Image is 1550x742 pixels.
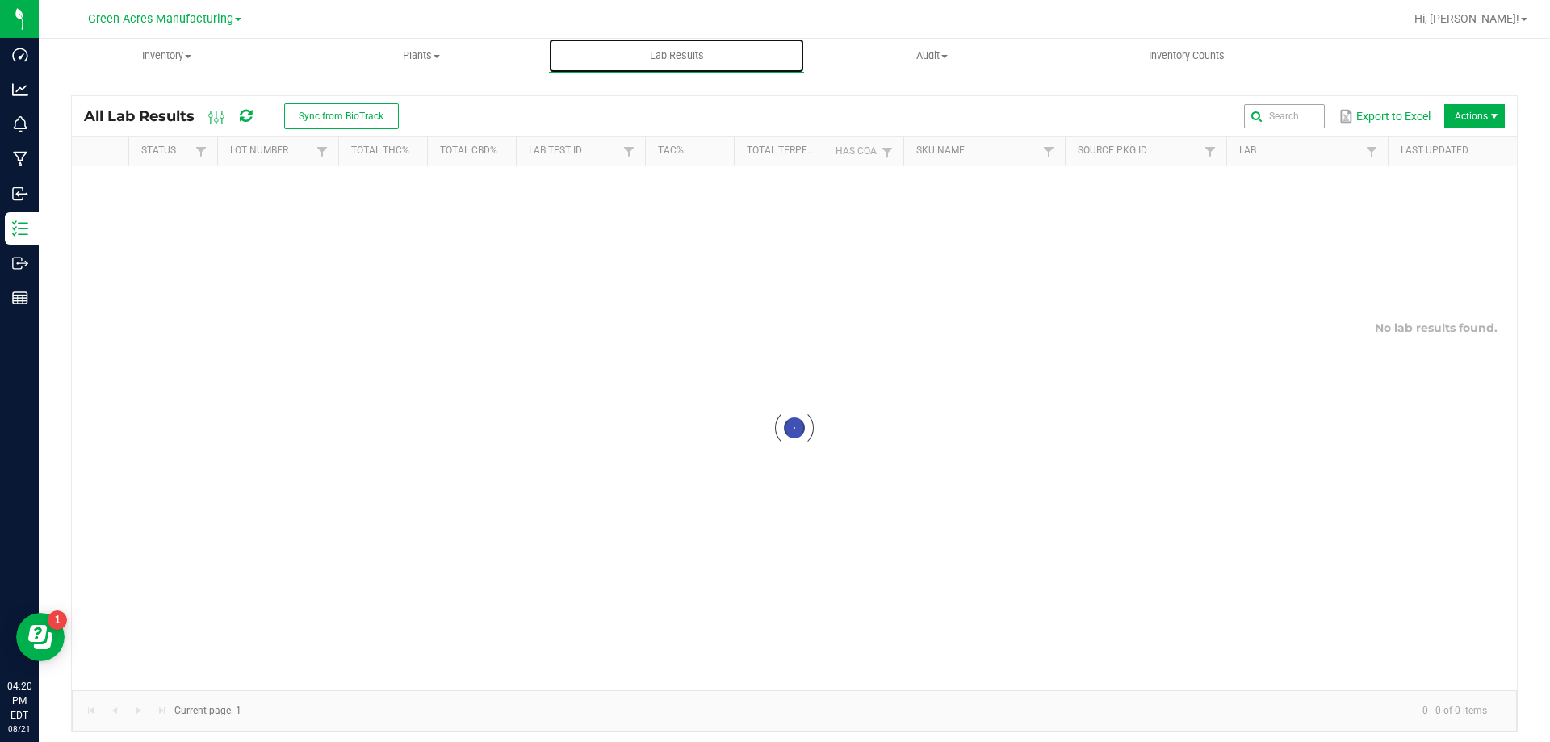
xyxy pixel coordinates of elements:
a: Inventory [39,39,294,73]
li: Actions [1444,104,1505,128]
inline-svg: Manufacturing [12,151,28,167]
span: Sync from BioTrack [299,111,383,122]
a: Filter [1039,141,1058,161]
th: Has CoA [823,137,903,166]
div: All Lab Results [84,103,411,130]
span: Hi, [PERSON_NAME]! [1414,12,1519,25]
span: Lab Results [628,48,726,63]
a: Inventory Counts [1059,39,1314,73]
a: Total CBD%Sortable [440,145,509,157]
a: SKU NameSortable [916,145,1038,157]
inline-svg: Outbound [12,255,28,271]
kendo-pager: Current page: 1 [72,690,1517,732]
button: Sync from BioTrack [284,103,399,129]
span: Green Acres Manufacturing [88,12,233,26]
inline-svg: Reports [12,290,28,306]
a: Last UpdatedSortable [1401,145,1543,157]
input: Search [1244,104,1325,128]
a: Filter [312,141,332,161]
span: Audit [805,48,1058,63]
button: Export to Excel [1334,103,1435,130]
a: Total Terpenes%Sortable [747,145,816,157]
a: Lab Results [549,39,804,73]
iframe: Resource center [16,613,65,661]
a: Lot NumberSortable [230,145,312,157]
a: Source Pkg IDSortable [1078,145,1200,157]
a: Filter [191,141,211,161]
inline-svg: Inbound [12,186,28,202]
a: Lab Test IDSortable [529,145,618,157]
span: Plants [295,48,548,63]
inline-svg: Inventory [12,220,28,237]
iframe: Resource center unread badge [48,610,67,630]
inline-svg: Monitoring [12,116,28,132]
p: 08/21 [7,723,31,735]
a: TAC%Sortable [658,145,727,157]
a: Audit [804,39,1059,73]
span: Inventory [40,48,293,63]
a: LabSortable [1239,145,1361,157]
span: Inventory Counts [1127,48,1246,63]
a: Filter [1200,141,1220,161]
a: Filter [619,141,639,161]
a: StatusSortable [141,145,191,157]
a: Filter [1362,141,1381,161]
a: Total THC%Sortable [351,145,421,157]
p: 04:20 PM EDT [7,679,31,723]
inline-svg: Dashboard [12,47,28,63]
a: Filter [878,142,897,162]
kendo-pager-info: 0 - 0 of 0 items [251,698,1500,724]
a: Plants [294,39,549,73]
inline-svg: Analytics [12,82,28,98]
